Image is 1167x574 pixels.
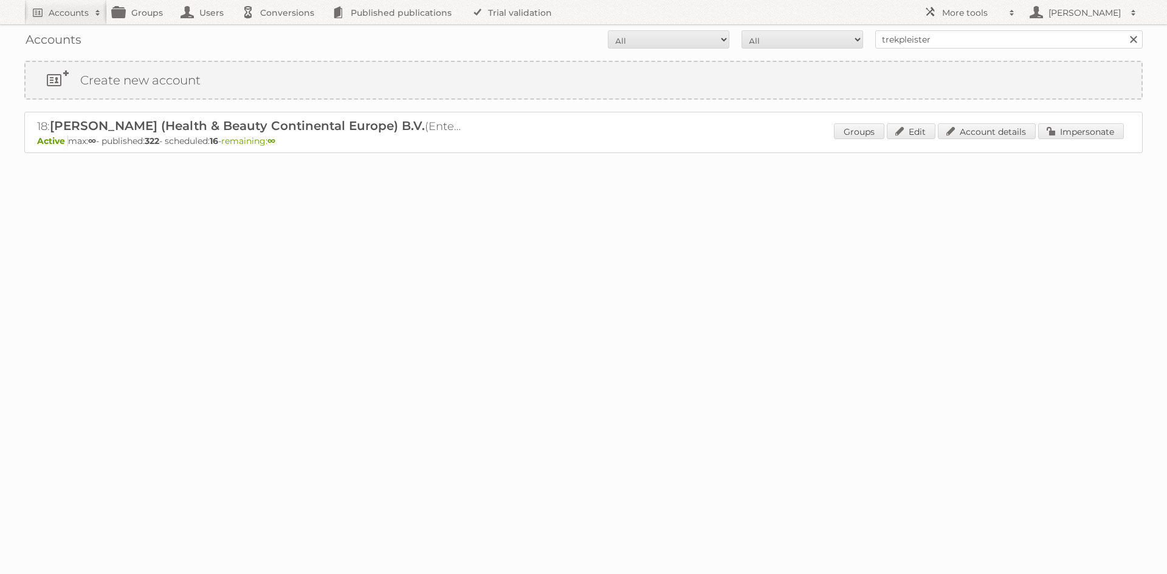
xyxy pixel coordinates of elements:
strong: ∞ [267,135,275,146]
span: [PERSON_NAME] (Health & Beauty Continental Europe) B.V. [50,118,425,133]
h2: [PERSON_NAME] [1045,7,1124,19]
strong: ∞ [88,135,96,146]
a: Edit [887,123,935,139]
strong: 16 [210,135,218,146]
span: remaining: [221,135,275,146]
a: Groups [834,123,884,139]
strong: 322 [145,135,159,146]
h2: 18: (Enterprise ∞) [37,118,463,134]
a: Impersonate [1038,123,1124,139]
p: max: - published: - scheduled: - [37,135,1130,146]
span: Active [37,135,68,146]
h2: Accounts [49,7,89,19]
a: Account details [938,123,1036,139]
h2: More tools [942,7,1003,19]
a: Create new account [26,62,1141,98]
